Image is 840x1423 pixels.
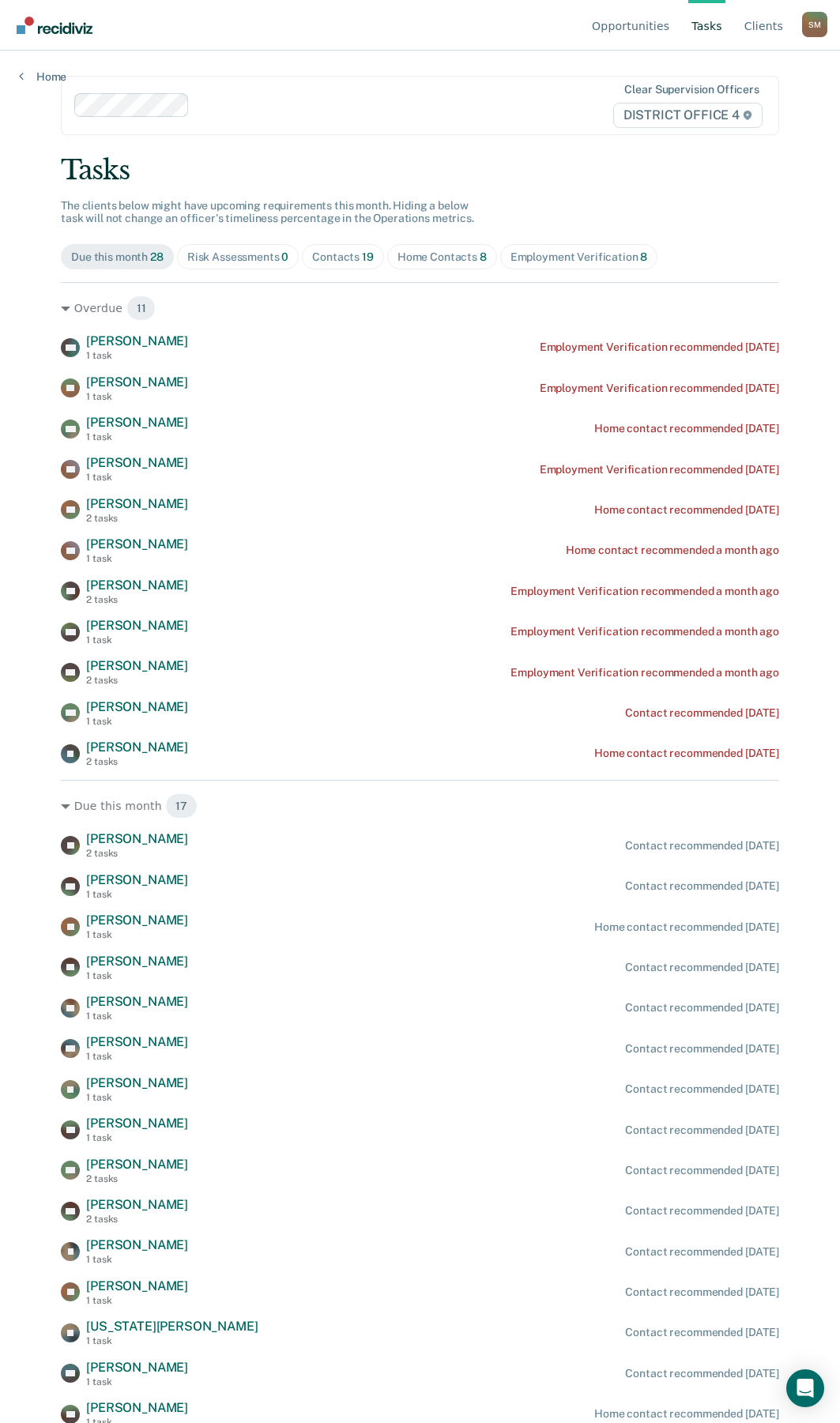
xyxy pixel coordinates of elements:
span: [PERSON_NAME] [86,831,188,846]
div: Due this month 17 [61,793,779,819]
div: 1 task [86,1011,188,1022]
span: 8 [480,250,487,263]
span: [PERSON_NAME] [86,496,188,511]
div: Home contact recommended [DATE] [594,920,779,934]
div: Clear supervision officers [624,83,759,96]
div: 2 tasks [86,1214,188,1225]
span: [PERSON_NAME] [86,536,188,552]
button: Profile dropdown button [802,12,827,37]
span: [PERSON_NAME] [86,1360,188,1375]
div: 1 task [86,1132,188,1143]
div: Home contact recommended a month ago [566,544,779,557]
div: 2 tasks [86,513,188,524]
div: Contact recommended [DATE] [625,839,778,853]
div: 1 task [86,1295,188,1306]
div: Contact recommended [DATE] [625,961,778,974]
div: Contact recommended [DATE] [625,1042,778,1056]
div: 2 tasks [86,848,188,859]
div: Risk Assessments [187,250,289,264]
div: Due this month [71,250,164,264]
span: [PERSON_NAME] [86,333,188,348]
div: Contact recommended [DATE] [625,706,778,720]
span: [PERSON_NAME] [86,618,188,633]
span: [US_STATE][PERSON_NAME] [86,1319,258,1334]
span: [PERSON_NAME] [86,1237,188,1252]
span: [PERSON_NAME] [86,658,188,673]
div: 2 tasks [86,756,188,767]
div: Employment Verification recommended [DATE] [540,341,779,354]
span: [PERSON_NAME] [86,578,188,593]
span: [PERSON_NAME] [86,1034,188,1049]
span: 19 [362,250,374,263]
div: 1 task [86,391,188,402]
div: 1 task [86,1335,258,1346]
span: [PERSON_NAME] [86,1075,188,1090]
div: Employment Verification recommended a month ago [510,666,778,680]
span: [PERSON_NAME] [86,415,188,430]
div: 1 task [86,889,188,900]
div: Contact recommended [DATE] [625,1367,778,1380]
div: Employment Verification recommended a month ago [510,625,778,638]
div: 1 task [86,1092,188,1103]
div: 1 task [86,716,188,727]
span: [PERSON_NAME] [86,1278,188,1293]
span: 11 [126,296,156,321]
div: 1 task [86,350,188,361]
a: Home [19,70,66,84]
span: DISTRICT OFFICE 4 [613,103,763,128]
div: Contact recommended [DATE] [625,1245,778,1259]
div: Contact recommended [DATE] [625,1326,778,1339]
div: Open Intercom Messenger [786,1369,824,1407]
div: 1 task [86,970,188,981]
span: [PERSON_NAME] [86,872,188,887]
span: [PERSON_NAME] [86,699,188,714]
div: 1 task [86,929,188,940]
div: Home contact recommended [DATE] [594,747,779,760]
div: 2 tasks [86,594,188,605]
div: S M [802,12,827,37]
span: [PERSON_NAME] [86,994,188,1009]
img: Recidiviz [17,17,92,34]
div: Home contact recommended [DATE] [594,422,779,435]
span: [PERSON_NAME] [86,954,188,969]
div: Employment Verification recommended [DATE] [540,463,779,476]
span: [PERSON_NAME] [86,913,188,928]
div: 1 task [86,1254,188,1265]
div: Employment Verification recommended [DATE] [540,382,779,395]
div: Contact recommended [DATE] [625,1001,778,1015]
span: [PERSON_NAME] [86,455,188,470]
div: Contacts [312,250,374,264]
div: 2 tasks [86,675,188,686]
span: [PERSON_NAME] [86,1400,188,1415]
div: Employment Verification [510,250,648,264]
span: [PERSON_NAME] [86,740,188,755]
span: [PERSON_NAME] [86,1116,188,1131]
div: Contact recommended [DATE] [625,879,778,893]
div: Tasks [61,154,779,186]
div: Contact recommended [DATE] [625,1124,778,1137]
span: 0 [281,250,288,263]
div: Contact recommended [DATE] [625,1286,778,1299]
div: Contact recommended [DATE] [625,1164,778,1177]
div: Contact recommended [DATE] [625,1204,778,1218]
div: Contact recommended [DATE] [625,1082,778,1096]
div: 1 task [86,472,188,483]
span: 8 [640,250,647,263]
span: [PERSON_NAME] [86,1157,188,1172]
span: [PERSON_NAME] [86,375,188,390]
div: Home contact recommended [DATE] [594,503,779,517]
div: 1 task [86,634,188,646]
div: 2 tasks [86,1173,188,1184]
div: Overdue 11 [61,296,779,321]
span: 28 [150,250,164,263]
div: Employment Verification recommended a month ago [510,585,778,598]
div: Home contact recommended [DATE] [594,1407,779,1421]
span: 17 [165,793,198,819]
div: 1 task [86,1376,188,1387]
div: Home Contacts [397,250,487,264]
span: [PERSON_NAME] [86,1197,188,1212]
div: 1 task [86,1051,188,1062]
span: The clients below might have upcoming requirements this month. Hiding a below task will not chang... [61,199,474,225]
div: 1 task [86,431,188,442]
div: 1 task [86,553,188,564]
